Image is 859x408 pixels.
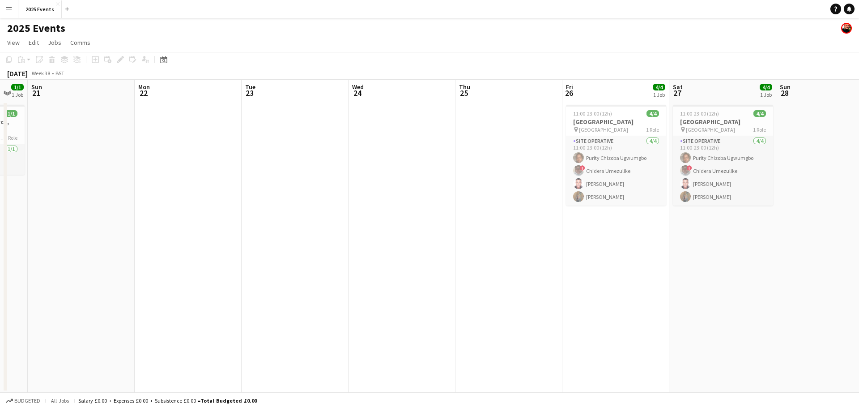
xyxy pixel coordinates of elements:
[760,84,772,90] span: 4/4
[31,83,42,91] span: Sun
[686,126,735,133] span: [GEOGRAPHIC_DATA]
[137,88,150,98] span: 22
[653,84,665,90] span: 4/4
[566,136,666,206] app-card-role: Site Operative4/411:00-23:00 (12h)Purity Chizoba Ugwumgbo!Chidera Umezulike[PERSON_NAME][PERSON_N...
[778,88,791,98] span: 28
[25,37,43,48] a: Edit
[7,21,65,35] h1: 2025 Events
[78,397,257,404] div: Salary £0.00 + Expenses £0.00 + Subsistence £0.00 =
[7,69,28,78] div: [DATE]
[11,84,24,90] span: 1/1
[646,126,659,133] span: 1 Role
[673,136,773,206] app-card-role: Site Operative4/411:00-23:00 (12h)Purity Chizoba Ugwumgbo!Chidera Umezulike[PERSON_NAME][PERSON_N...
[841,23,852,34] app-user-avatar: Josh Tutty
[687,165,692,171] span: !
[48,39,61,47] span: Jobs
[760,91,772,98] div: 1 Job
[565,88,573,98] span: 26
[4,396,42,406] button: Budgeted
[49,397,71,404] span: All jobs
[566,83,573,91] span: Fri
[653,91,665,98] div: 1 Job
[573,110,612,117] span: 11:00-23:00 (12h)
[352,83,364,91] span: Wed
[673,105,773,206] app-job-card: 11:00-23:00 (12h)4/4[GEOGRAPHIC_DATA] [GEOGRAPHIC_DATA]1 RoleSite Operative4/411:00-23:00 (12h)Pu...
[680,110,719,117] span: 11:00-23:00 (12h)
[14,398,40,404] span: Budgeted
[4,37,23,48] a: View
[566,118,666,126] h3: [GEOGRAPHIC_DATA]
[753,126,766,133] span: 1 Role
[672,88,683,98] span: 27
[245,83,255,91] span: Tue
[753,110,766,117] span: 4/4
[579,126,628,133] span: [GEOGRAPHIC_DATA]
[7,39,20,47] span: View
[458,88,470,98] span: 25
[138,83,150,91] span: Mon
[29,39,39,47] span: Edit
[459,83,470,91] span: Thu
[580,165,585,171] span: !
[44,37,65,48] a: Jobs
[55,70,64,77] div: BST
[566,105,666,206] app-job-card: 11:00-23:00 (12h)4/4[GEOGRAPHIC_DATA] [GEOGRAPHIC_DATA]1 RoleSite Operative4/411:00-23:00 (12h)Pu...
[30,88,42,98] span: 21
[673,83,683,91] span: Sat
[18,0,62,18] button: 2025 Events
[244,88,255,98] span: 23
[673,118,773,126] h3: [GEOGRAPHIC_DATA]
[70,39,90,47] span: Comms
[200,397,257,404] span: Total Budgeted £0.00
[12,91,23,98] div: 1 Job
[5,110,17,117] span: 1/1
[780,83,791,91] span: Sun
[646,110,659,117] span: 4/4
[351,88,364,98] span: 24
[4,134,17,141] span: 1 Role
[67,37,94,48] a: Comms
